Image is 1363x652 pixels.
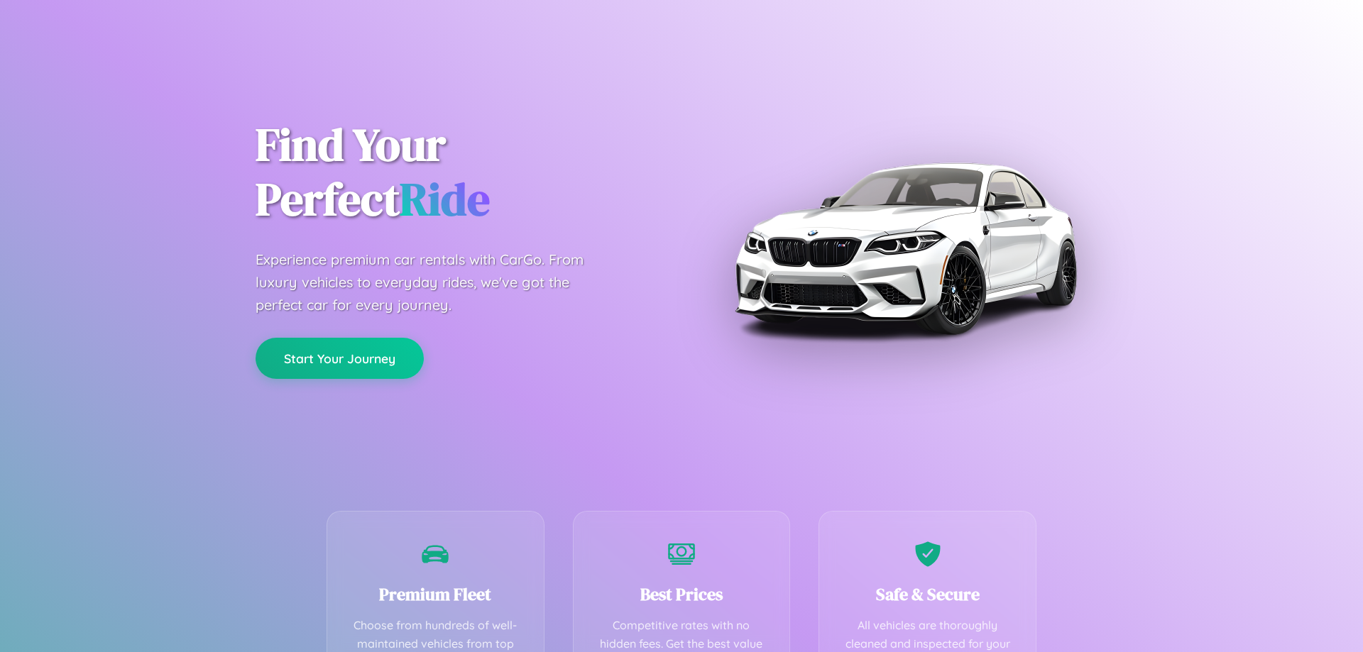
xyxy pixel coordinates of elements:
[400,168,490,230] span: Ride
[595,582,769,606] h3: Best Prices
[256,118,660,227] h1: Find Your Perfect
[841,582,1014,606] h3: Safe & Secure
[256,338,424,379] button: Start Your Journey
[256,248,611,316] p: Experience premium car rentals with CarGo. From luxury vehicles to everyday rides, we've got the ...
[728,71,1083,426] img: Premium BMW car rental vehicle
[349,582,522,606] h3: Premium Fleet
